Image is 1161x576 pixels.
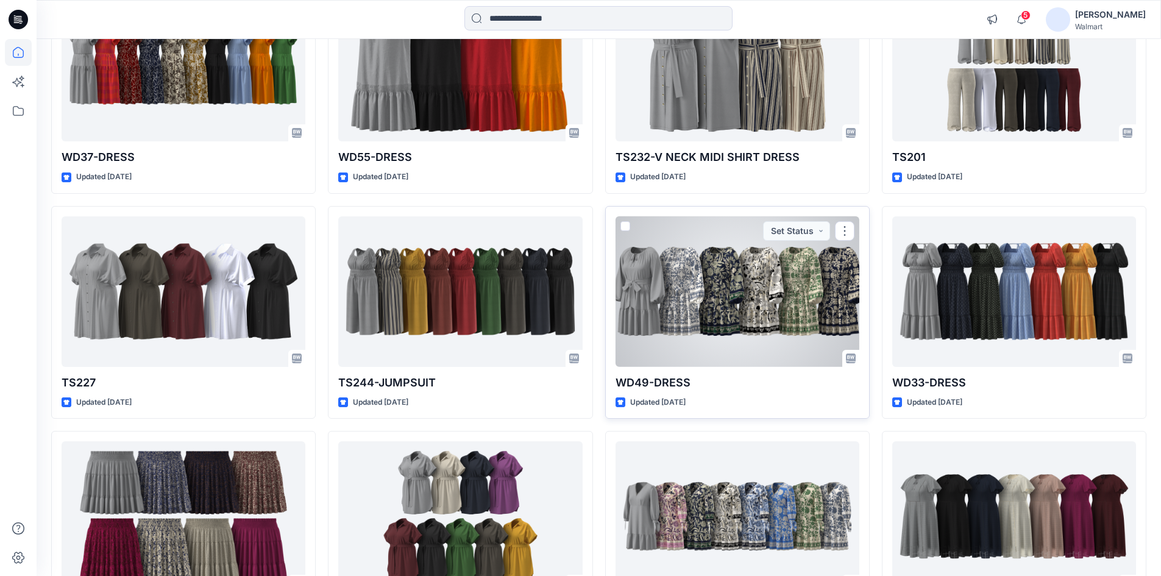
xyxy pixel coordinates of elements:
[76,396,132,409] p: Updated [DATE]
[630,396,686,409] p: Updated [DATE]
[76,171,132,183] p: Updated [DATE]
[1075,22,1146,31] div: Walmart
[616,374,859,391] p: WD49-DRESS
[616,149,859,166] p: TS232-V NECK MIDI SHIRT DRESS
[907,396,962,409] p: Updated [DATE]
[62,149,305,166] p: WD37-DRESS
[338,149,582,166] p: WD55-DRESS
[892,374,1136,391] p: WD33-DRESS
[62,216,305,367] a: TS227
[630,171,686,183] p: Updated [DATE]
[1021,10,1031,20] span: 5
[338,374,582,391] p: TS244-JUMPSUIT
[907,171,962,183] p: Updated [DATE]
[353,396,408,409] p: Updated [DATE]
[353,171,408,183] p: Updated [DATE]
[1075,7,1146,22] div: [PERSON_NAME]
[1046,7,1070,32] img: avatar
[338,216,582,367] a: TS244-JUMPSUIT
[892,149,1136,166] p: TS201
[616,216,859,367] a: WD49-DRESS
[62,374,305,391] p: TS227
[892,216,1136,367] a: WD33-DRESS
